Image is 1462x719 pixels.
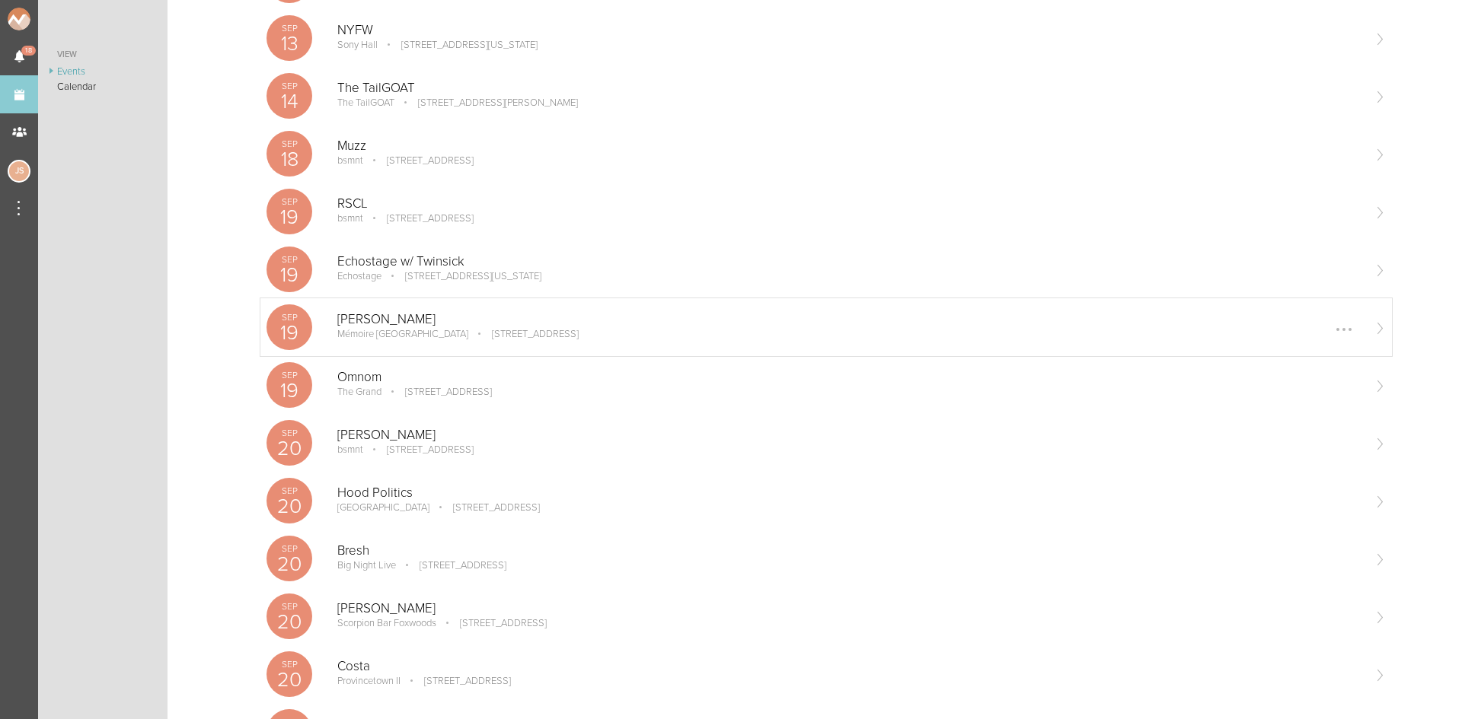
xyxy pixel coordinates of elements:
p: Sep [267,81,312,91]
p: 20 [267,612,312,632]
p: [STREET_ADDRESS] [365,212,474,224]
p: Bresh [337,543,1361,558]
p: 20 [267,554,312,574]
p: Sep [267,139,312,148]
p: [STREET_ADDRESS] [365,154,474,167]
p: 19 [267,265,312,285]
p: [STREET_ADDRESS] [471,328,579,340]
a: View [38,46,168,64]
p: [STREET_ADDRESS] [365,444,474,456]
p: [PERSON_NAME] [337,428,1361,443]
p: Sep [267,197,312,206]
p: 20 [267,496,312,517]
p: 20 [267,670,312,690]
p: Sep [267,486,312,495]
p: The TailGOAT [337,97,394,109]
p: Sep [267,660,312,669]
p: 18 [267,149,312,170]
p: Costa [337,659,1361,674]
p: Scorpion Bar Foxwoods [337,617,436,629]
p: [GEOGRAPHIC_DATA] [337,501,429,514]
p: Echostage w/ Twinsick [337,254,1361,269]
p: Sep [267,371,312,380]
p: [STREET_ADDRESS] [439,617,547,629]
p: [STREET_ADDRESS][PERSON_NAME] [397,97,578,109]
p: Mémoire [GEOGRAPHIC_DATA] [337,328,468,340]
p: 14 [267,91,312,112]
p: [STREET_ADDRESS] [432,501,540,514]
p: RSCL [337,196,1361,212]
p: Omnom [337,370,1361,385]
p: [STREET_ADDRESS] [384,386,492,398]
p: Hood Politics [337,485,1361,501]
a: Events [38,64,168,79]
p: Sep [267,602,312,611]
span: 18 [21,46,36,56]
p: [STREET_ADDRESS][US_STATE] [380,39,538,51]
p: bsmnt [337,212,363,224]
div: Jessica Smith [8,160,30,183]
p: 19 [267,207,312,227]
p: Echostage [337,270,381,282]
p: Muzz [337,138,1361,154]
p: The Grand [337,386,381,398]
p: [PERSON_NAME] [337,601,1361,616]
a: Calendar [38,79,168,94]
p: 19 [267,323,312,343]
p: The TailGOAT [337,81,1361,96]
p: 19 [267,380,312,401]
p: Big Night Live [337,559,396,571]
p: Provincetown II [337,675,401,687]
p: [PERSON_NAME] [337,312,1361,327]
p: 20 [267,438,312,459]
p: Sep [267,313,312,322]
p: Sep [267,24,312,33]
p: [STREET_ADDRESS] [398,559,506,571]
p: Sony Hall [337,39,378,51]
p: bsmnt [337,154,363,167]
p: 13 [267,33,312,54]
img: NOMAD [8,8,94,30]
p: bsmnt [337,444,363,456]
p: Sep [267,428,312,437]
p: NYFW [337,23,1361,38]
p: Sep [267,544,312,553]
p: [STREET_ADDRESS][US_STATE] [384,270,541,282]
p: Sep [267,255,312,264]
p: [STREET_ADDRESS] [403,675,511,687]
